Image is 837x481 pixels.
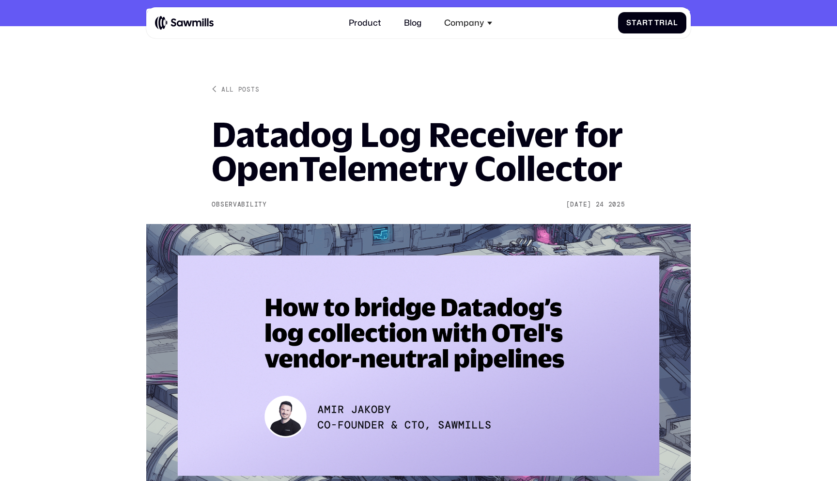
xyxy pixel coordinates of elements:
h1: Datadog Log Receiver for OpenTelemetry Collector [212,117,625,185]
div: [DATE] [566,201,591,208]
div: 24 [596,201,604,208]
div: Observability [212,201,266,208]
span: i [665,18,667,27]
span: r [642,18,648,27]
div: All posts [221,85,259,93]
span: T [654,18,659,27]
a: Product [342,12,387,34]
a: Blog [398,12,428,34]
span: t [648,18,653,27]
span: t [632,18,636,27]
div: Company [444,18,484,28]
div: 2025 [608,201,625,208]
span: r [659,18,665,27]
span: S [626,18,632,27]
span: a [636,18,642,27]
a: StartTrial [618,12,686,33]
a: All posts [212,85,259,93]
span: a [667,18,673,27]
div: Company [438,12,498,34]
span: l [673,18,678,27]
